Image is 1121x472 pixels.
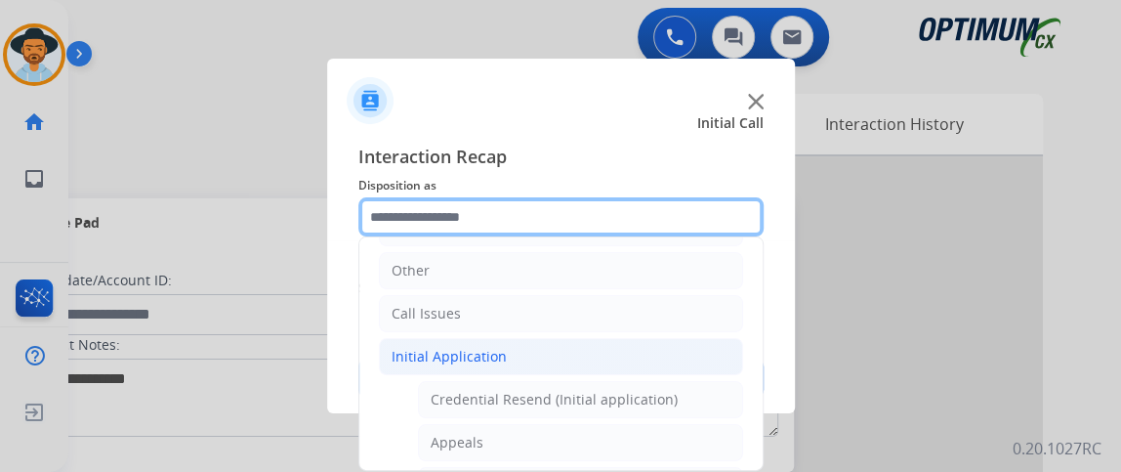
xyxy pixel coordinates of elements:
[1013,437,1101,460] p: 0.20.1027RC
[697,113,764,133] span: Initial Call
[358,143,764,174] span: Interaction Recap
[392,347,507,366] div: Initial Application
[431,433,483,452] div: Appeals
[358,174,764,197] span: Disposition as
[347,77,394,124] img: contactIcon
[431,390,678,409] div: Credential Resend (Initial application)
[392,261,430,280] div: Other
[392,304,461,323] div: Call Issues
